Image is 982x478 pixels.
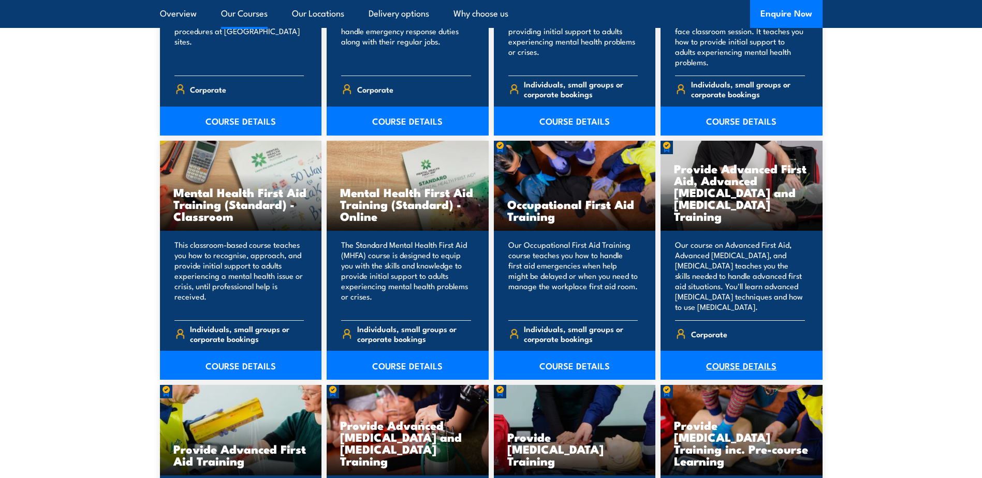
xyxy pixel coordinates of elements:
[508,240,638,312] p: Our Occupational First Aid Training course teaches you how to handle first aid emergencies when h...
[494,107,656,136] a: COURSE DETAILS
[507,431,642,467] h3: Provide [MEDICAL_DATA] Training
[190,324,304,343] span: Individuals, small groups or corporate bookings
[661,107,823,136] a: COURSE DETAILS
[674,162,809,222] h3: Provide Advanced First Aid, Advanced [MEDICAL_DATA] and [MEDICAL_DATA] Training
[173,186,309,222] h3: Mental Health First Aid Training (Standard) - Classroom
[674,419,809,467] h3: Provide [MEDICAL_DATA] Training inc. Pre-course Learning
[327,107,489,136] a: COURSE DETAILS
[190,81,226,97] span: Corporate
[691,79,805,99] span: Individuals, small groups or corporate bookings
[341,240,471,312] p: The Standard Mental Health First Aid (MHFA) course is designed to equip you with the skills and k...
[173,443,309,467] h3: Provide Advanced First Aid Training
[340,186,475,222] h3: Mental Health First Aid Training (Standard) - Online
[661,351,823,380] a: COURSE DETAILS
[507,198,642,222] h3: Occupational First Aid Training
[357,324,471,343] span: Individuals, small groups or corporate bookings
[160,107,322,136] a: COURSE DETAILS
[691,326,727,342] span: Corporate
[160,351,322,380] a: COURSE DETAILS
[524,324,638,343] span: Individuals, small groups or corporate bookings
[327,351,489,380] a: COURSE DETAILS
[494,351,656,380] a: COURSE DETAILS
[357,81,393,97] span: Corporate
[524,79,638,99] span: Individuals, small groups or corporate bookings
[340,419,475,467] h3: Provide Advanced [MEDICAL_DATA] and [MEDICAL_DATA] Training
[675,240,805,312] p: Our course on Advanced First Aid, Advanced [MEDICAL_DATA], and [MEDICAL_DATA] teaches you the ski...
[174,240,304,312] p: This classroom-based course teaches you how to recognise, approach, and provide initial support t...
